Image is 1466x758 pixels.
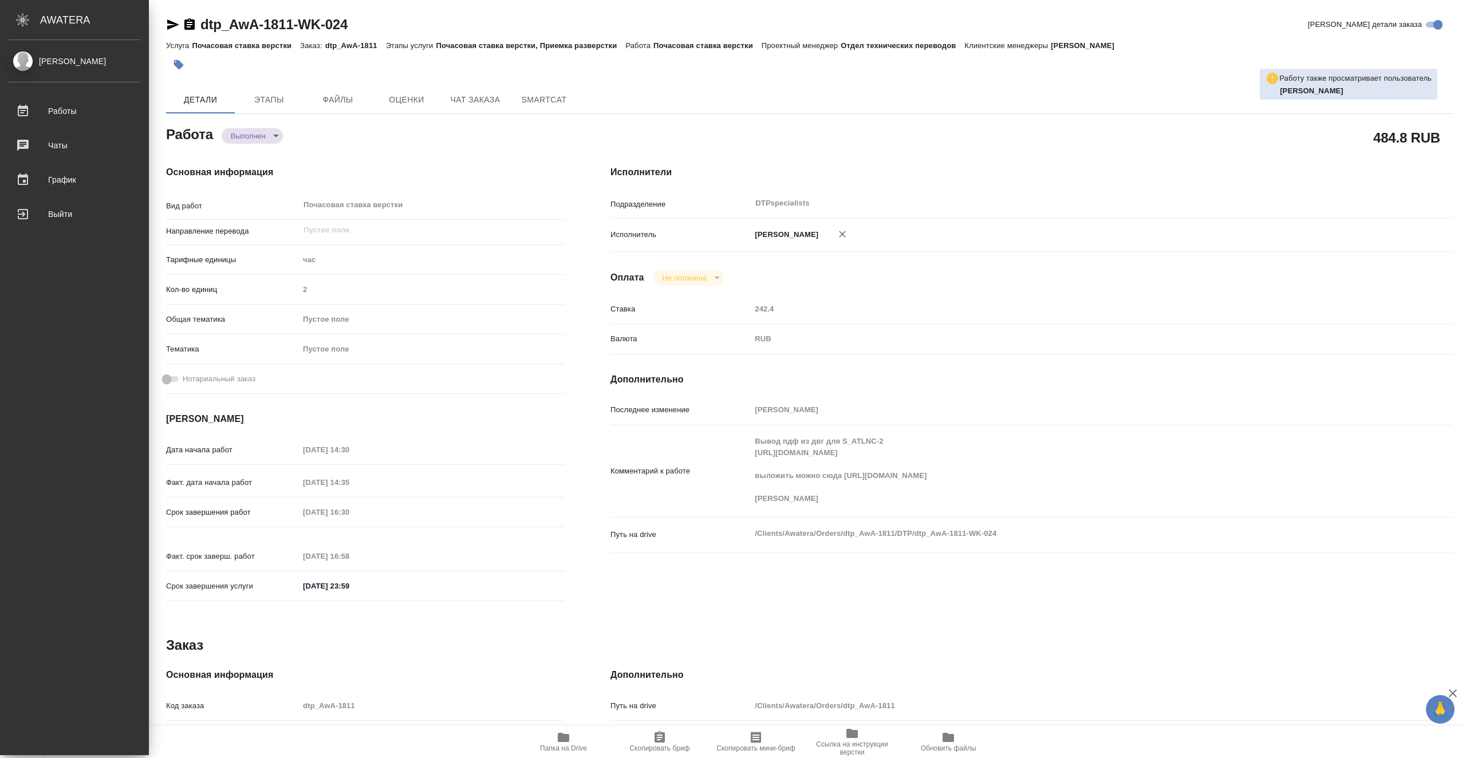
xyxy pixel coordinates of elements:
p: Проектный менеджер [762,41,841,50]
a: График [3,165,146,194]
h4: Дополнительно [610,373,1453,386]
div: AWATERA [40,9,149,31]
p: Малофеева Екатерина [1280,85,1432,97]
p: Факт. дата начала работ [166,477,299,488]
h4: Исполнители [610,165,1453,179]
input: Пустое поле [751,301,1383,317]
div: График [9,171,140,188]
input: Пустое поле [302,223,538,237]
p: Отдел технических переводов [841,41,964,50]
input: ✎ Введи что-нибудь [299,578,399,594]
p: [PERSON_NAME] [1051,41,1123,50]
p: Почасовая ставка верстки [653,41,762,50]
textarea: Вывод пдф из двг для S_ATLNC-2 [URL][DOMAIN_NAME] выложить можно сюда [URL][DOMAIN_NAME] [PERSON_... [751,432,1383,508]
textarea: /Clients/Awatera/Orders/dtp_AwA-1811/DTP/dtp_AwA-1811-WK-024 [751,524,1383,543]
p: Работа [625,41,653,50]
span: [PERSON_NAME] детали заказа [1308,19,1422,30]
input: Пустое поле [299,504,399,520]
div: час [299,250,565,270]
div: [PERSON_NAME] [9,55,140,68]
p: Исполнитель [610,229,751,240]
p: Валюта [610,333,751,345]
div: Пустое поле [299,339,565,359]
p: Услуга [166,41,192,50]
p: Клиентские менеджеры [964,41,1051,50]
h4: Основная информация [166,165,565,179]
p: Заказ: [300,41,325,50]
div: Чаты [9,137,140,154]
button: Обновить файлы [900,726,996,758]
input: Пустое поле [751,697,1383,714]
span: Нотариальный заказ [183,373,255,385]
input: Пустое поле [299,548,399,564]
p: Комментарий к работе [610,465,751,477]
input: Пустое поле [299,474,399,491]
h4: [PERSON_NAME] [166,412,565,426]
span: SmartCat [517,93,572,107]
p: dtp_AwA-1811 [325,41,386,50]
p: Путь на drive [610,529,751,540]
button: Скопировать мини-бриф [708,726,804,758]
a: Выйти [3,200,146,228]
p: Направление перевода [166,226,299,237]
p: Последнее изменение [610,404,751,416]
span: Детали [173,93,228,107]
p: Срок завершения услуги [166,581,299,592]
h2: Работа [166,123,213,144]
p: Путь на drive [610,700,751,712]
a: Работы [3,97,146,125]
a: dtp_AwA-1811-WK-024 [200,17,348,32]
button: 🙏 [1426,695,1455,724]
div: Выполнен [653,270,724,286]
button: Скопировать ссылку [183,18,196,31]
button: Выполнен [227,131,269,141]
span: Обновить файлы [921,744,976,752]
button: Удалить исполнителя [830,222,855,247]
span: Скопировать мини-бриф [716,744,795,752]
input: Пустое поле [299,697,565,714]
p: Работу также просматривает пользователь [1279,73,1432,84]
div: Выйти [9,206,140,223]
p: [PERSON_NAME] [751,229,818,240]
span: Этапы [242,93,297,107]
p: Почасовая ставка верстки, Приемка разверстки [436,41,625,50]
p: Код заказа [166,700,299,712]
div: Пустое поле [303,314,551,325]
div: Выполнен [222,128,283,144]
p: Кол-во единиц [166,284,299,295]
p: Факт. срок заверш. работ [166,551,299,562]
p: Ставка [610,303,751,315]
span: 🙏 [1430,697,1450,721]
p: Срок завершения работ [166,507,299,518]
div: Работы [9,102,140,120]
p: Дата начала работ [166,444,299,456]
div: Пустое поле [299,310,565,329]
span: Чат заказа [448,93,503,107]
p: Вид работ [166,200,299,212]
h2: Заказ [166,636,203,654]
div: Пустое поле [303,344,551,355]
h2: 484.8 RUB [1373,128,1440,147]
button: Папка на Drive [515,726,612,758]
p: Тарифные единицы [166,254,299,266]
button: Ссылка на инструкции верстки [804,726,900,758]
button: Скопировать ссылку для ЯМессенджера [166,18,180,31]
input: Пустое поле [299,441,399,458]
p: Этапы услуги [386,41,436,50]
button: Не оплачена [659,273,710,283]
h4: Основная информация [166,668,565,682]
span: Скопировать бриф [629,744,689,752]
p: Тематика [166,344,299,355]
input: Пустое поле [299,281,565,298]
p: Подразделение [610,199,751,210]
p: Почасовая ставка верстки [192,41,300,50]
button: Добавить тэг [166,52,191,77]
span: Папка на Drive [540,744,587,752]
h4: Дополнительно [610,668,1453,682]
h4: Оплата [610,271,644,285]
span: Ссылка на инструкции верстки [811,740,893,756]
span: Оценки [379,93,434,107]
div: RUB [751,329,1383,349]
a: Чаты [3,131,146,160]
span: Файлы [310,93,365,107]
